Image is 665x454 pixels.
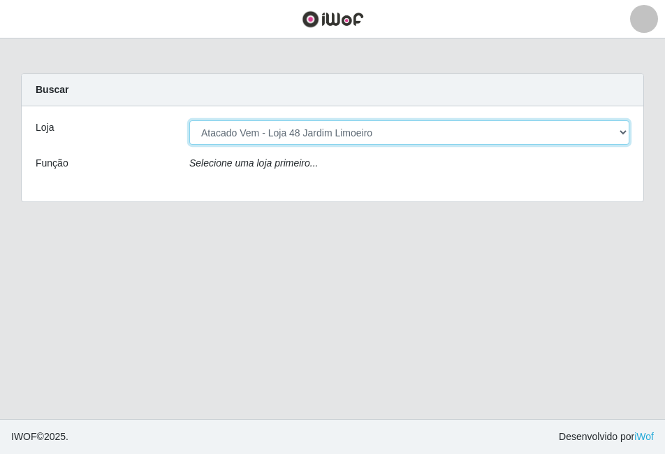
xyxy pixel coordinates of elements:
[36,84,68,95] strong: Buscar
[36,156,68,171] label: Função
[11,431,37,442] span: IWOF
[302,10,364,28] img: CoreUI Logo
[189,157,318,169] i: Selecione uma loja primeiro...
[36,120,54,135] label: Loja
[11,430,68,444] span: © 2025 .
[634,431,654,442] a: iWof
[559,430,654,444] span: Desenvolvido por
